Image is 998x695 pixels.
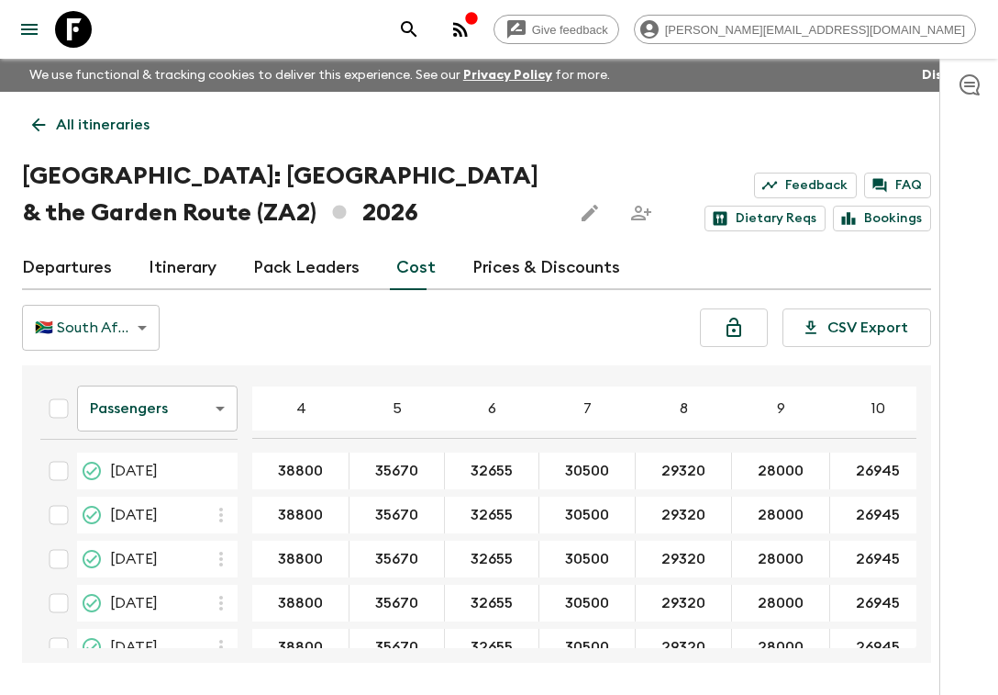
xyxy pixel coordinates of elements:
button: Lock costs [700,308,768,347]
a: Dietary Reqs [704,206,826,231]
button: 28000 [736,585,826,622]
button: 26945 [834,541,922,577]
div: 14 Mar 2026; 8 [636,629,732,666]
a: Pack Leaders [253,246,360,290]
button: 28000 [736,629,826,666]
p: 8 [680,398,688,420]
div: 24 Jan 2026; 8 [636,497,732,533]
p: 9 [777,398,785,420]
a: Itinerary [149,246,216,290]
div: 04 Jan 2026; 4 [252,453,349,489]
div: 21 Feb 2026; 7 [539,585,636,622]
button: 32655 [449,497,535,533]
a: Prices & Discounts [472,246,620,290]
div: 24 Jan 2026; 4 [252,497,349,533]
div: 🇿🇦 South African Rand (ZAR) [22,302,160,353]
a: FAQ [864,173,931,198]
svg: On Sale [81,504,103,526]
div: 24 Jan 2026; 9 [732,497,830,533]
button: 29320 [639,453,727,489]
button: 28000 [736,541,826,577]
button: 38800 [256,585,345,622]
button: menu [11,11,48,48]
button: 26945 [834,585,922,622]
button: 32655 [449,585,535,622]
div: Select all [40,390,77,427]
button: 35670 [353,629,440,666]
span: Share this itinerary [623,195,660,231]
button: 29320 [639,497,727,533]
button: 26945 [834,629,922,666]
span: [DATE] [110,636,158,658]
div: 21 Feb 2026; 4 [252,585,349,622]
p: 5 [393,398,402,420]
div: 14 Mar 2026; 4 [252,629,349,666]
a: Privacy Policy [463,69,552,82]
div: Passengers [77,383,238,434]
button: 29320 [639,629,727,666]
div: 04 Jan 2026; 10 [830,453,926,489]
a: Give feedback [493,15,619,44]
div: 14 Feb 2026; 5 [349,541,445,577]
div: 14 Mar 2026; 5 [349,629,445,666]
div: 14 Feb 2026; 9 [732,541,830,577]
button: 35670 [353,497,440,533]
button: 28000 [736,497,826,533]
button: 28000 [736,453,826,489]
button: 29320 [639,541,727,577]
div: 21 Feb 2026; 5 [349,585,445,622]
p: 7 [583,398,592,420]
button: 29320 [639,585,727,622]
svg: On Sale [81,548,103,570]
a: Feedback [754,173,857,198]
a: Cost [396,246,436,290]
div: 24 Jan 2026; 7 [539,497,636,533]
div: 24 Jan 2026; 10 [830,497,926,533]
button: 38800 [256,497,345,533]
p: We use functional & tracking cookies to deliver this experience. See our for more. [22,59,617,92]
button: search adventures [391,11,427,48]
span: Give feedback [522,23,618,37]
span: [DATE] [110,592,158,614]
div: 14 Feb 2026; 10 [830,541,926,577]
span: [DATE] [110,504,158,526]
button: 32655 [449,453,535,489]
a: Departures [22,246,112,290]
span: [DATE] [110,460,158,482]
div: 14 Mar 2026; 6 [445,629,539,666]
button: 30500 [543,453,631,489]
button: 35670 [353,453,440,489]
a: Bookings [833,206,931,231]
div: 14 Feb 2026; 4 [252,541,349,577]
div: 24 Jan 2026; 5 [349,497,445,533]
button: 38800 [256,629,345,666]
button: 30500 [543,497,631,533]
a: All itineraries [22,106,160,143]
div: 14 Mar 2026; 10 [830,629,926,666]
p: 10 [871,398,885,420]
button: 32655 [449,629,535,666]
button: Edit this itinerary [571,195,608,231]
div: 04 Jan 2026; 7 [539,453,636,489]
div: [PERSON_NAME][EMAIL_ADDRESS][DOMAIN_NAME] [634,15,976,44]
div: 04 Jan 2026; 5 [349,453,445,489]
button: Dismiss [917,62,976,88]
svg: On Sale [81,592,103,614]
button: 35670 [353,585,440,622]
button: 26945 [834,453,922,489]
span: [PERSON_NAME][EMAIL_ADDRESS][DOMAIN_NAME] [655,23,975,37]
div: 21 Feb 2026; 9 [732,585,830,622]
div: 21 Feb 2026; 8 [636,585,732,622]
div: 04 Jan 2026; 6 [445,453,539,489]
div: 14 Mar 2026; 7 [539,629,636,666]
div: 14 Mar 2026; 9 [732,629,830,666]
div: 04 Jan 2026; 9 [732,453,830,489]
p: 6 [488,398,496,420]
p: All itineraries [56,114,150,136]
h1: [GEOGRAPHIC_DATA]: [GEOGRAPHIC_DATA] & the Garden Route (ZA2) 2026 [22,158,557,231]
button: 38800 [256,541,345,577]
button: 30500 [543,541,631,577]
button: CSV Export [782,308,931,347]
div: 14 Feb 2026; 7 [539,541,636,577]
div: 21 Feb 2026; 10 [830,585,926,622]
